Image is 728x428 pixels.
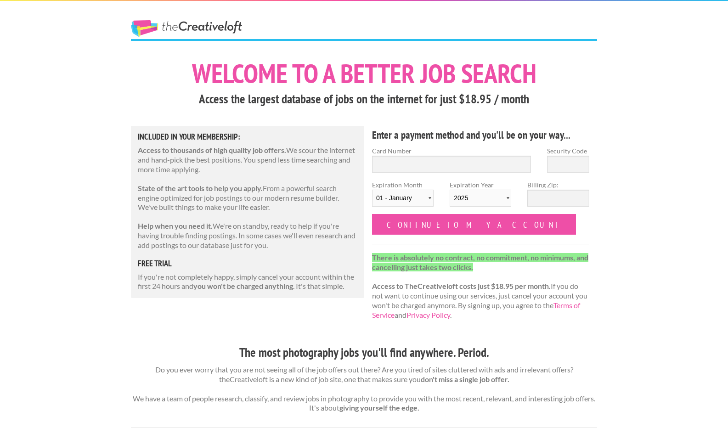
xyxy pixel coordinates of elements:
[547,146,589,156] label: Security Code
[138,146,357,174] p: We scour the internet and hand-pick the best positions. You spend less time searching and more ti...
[193,282,293,290] strong: you won't be charged anything
[138,221,357,250] p: We're on standby, ready to help if you're having trouble finding postings. In some cases we'll ev...
[131,60,597,87] h1: Welcome to a better job search
[131,20,242,37] a: The Creative Loft
[138,146,286,154] strong: Access to thousands of high quality job offers.
[450,190,511,207] select: Expiration Year
[372,128,589,142] h4: Enter a payment method and you'll be on your way...
[372,253,588,271] strong: There is absolutely no contract, no commitment, no minimums, and cancelling just takes two clicks.
[450,180,511,214] label: Expiration Year
[138,184,357,212] p: From a powerful search engine optimized for job postings to our modern resume builder. We've buil...
[339,403,419,412] strong: giving yourself the edge.
[131,90,597,108] h3: Access the largest database of jobs on the internet for just $18.95 / month
[138,272,357,292] p: If you're not completely happy, simply cancel your account within the first 24 hours and . It's t...
[372,180,434,214] label: Expiration Month
[138,133,357,141] h5: Included in Your Membership:
[138,184,263,192] strong: State of the art tools to help you apply.
[372,190,434,207] select: Expiration Month
[138,259,357,268] h5: free trial
[527,180,589,190] label: Billing Zip:
[372,146,531,156] label: Card Number
[131,365,597,413] p: Do you ever worry that you are not seeing all of the job offers out there? Are you tired of sites...
[372,214,576,235] input: Continue to my account
[406,310,450,319] a: Privacy Policy
[421,375,509,383] strong: don't miss a single job offer.
[131,344,597,361] h3: The most photography jobs you'll find anywhere. Period.
[372,253,589,320] p: If you do not want to continue using our services, just cancel your account you won't be charged ...
[138,221,213,230] strong: Help when you need it.
[372,301,580,319] a: Terms of Service
[372,282,551,290] strong: Access to TheCreativeloft costs just $18.95 per month.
